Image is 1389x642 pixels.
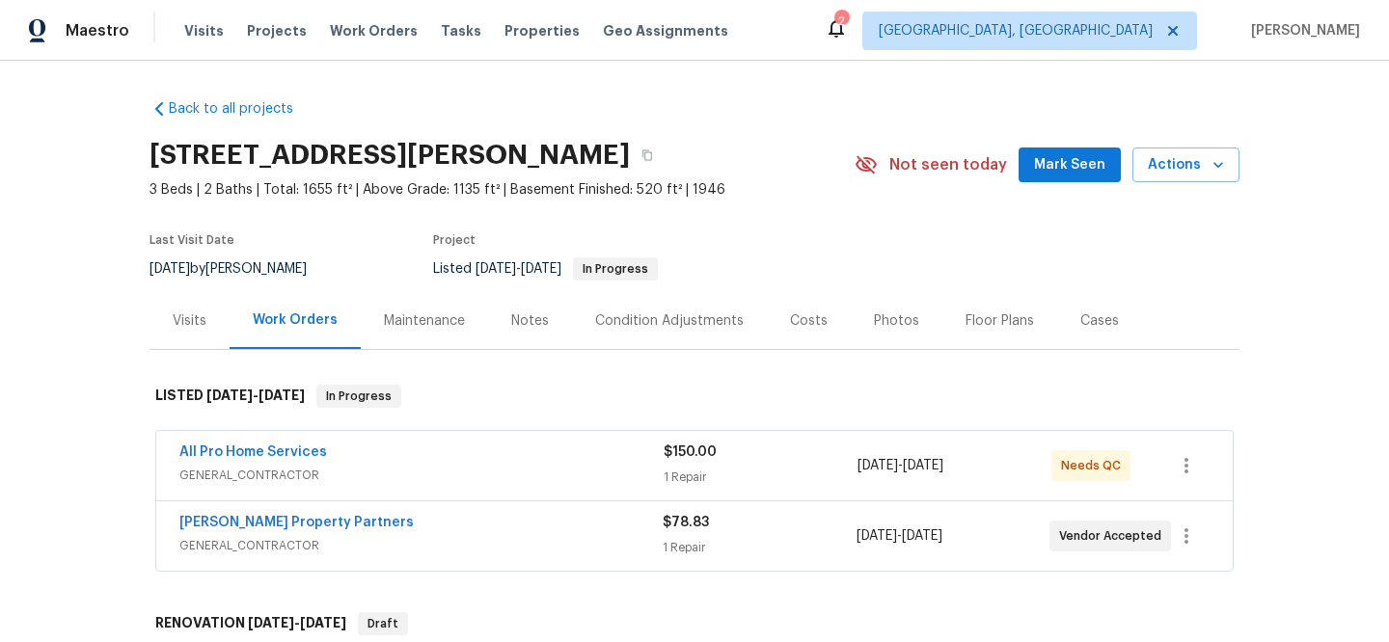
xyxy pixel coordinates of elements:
[903,459,943,472] span: [DATE]
[521,262,561,276] span: [DATE]
[889,155,1007,174] span: Not seen today
[150,99,335,119] a: Back to all projects
[155,612,346,635] h6: RENOVATION
[433,234,476,246] span: Project
[879,21,1153,40] span: [GEOGRAPHIC_DATA], [GEOGRAPHIC_DATA]
[858,459,898,472] span: [DATE]
[253,310,338,330] div: Work Orders
[300,616,346,629] span: [DATE]
[874,311,919,331] div: Photos
[663,538,856,557] div: 1 Repair
[330,21,418,40] span: Work Orders
[664,468,858,487] div: 1 Repair
[857,529,897,543] span: [DATE]
[664,445,717,459] span: $150.00
[603,21,728,40] span: Geo Assignments
[179,445,327,459] a: All Pro Home Services
[206,388,305,402] span: -
[1132,147,1239,183] button: Actions
[1061,456,1129,475] span: Needs QC
[155,385,305,408] h6: LISTED
[595,311,744,331] div: Condition Adjustments
[184,21,224,40] span: Visits
[575,263,656,275] span: In Progress
[179,466,664,485] span: GENERAL_CONTRACTOR
[150,180,855,200] span: 3 Beds | 2 Baths | Total: 1655 ft² | Above Grade: 1135 ft² | Basement Finished: 520 ft² | 1946
[150,146,630,165] h2: [STREET_ADDRESS][PERSON_NAME]
[504,21,580,40] span: Properties
[790,311,828,331] div: Costs
[476,262,561,276] span: -
[630,138,665,173] button: Copy Address
[150,234,234,246] span: Last Visit Date
[834,12,848,31] div: 2
[150,257,330,281] div: by [PERSON_NAME]
[66,21,129,40] span: Maestro
[248,616,346,629] span: -
[858,456,943,475] span: -
[259,388,305,402] span: [DATE]
[1034,153,1105,177] span: Mark Seen
[966,311,1034,331] div: Floor Plans
[441,24,481,38] span: Tasks
[1148,153,1224,177] span: Actions
[1019,147,1121,183] button: Mark Seen
[1080,311,1119,331] div: Cases
[173,311,206,331] div: Visits
[179,516,414,529] a: [PERSON_NAME] Property Partners
[179,536,663,555] span: GENERAL_CONTRACTOR
[150,365,1239,427] div: LISTED [DATE]-[DATE]In Progress
[150,262,190,276] span: [DATE]
[360,614,406,633] span: Draft
[384,311,465,331] div: Maintenance
[433,262,658,276] span: Listed
[318,387,399,406] span: In Progress
[206,388,253,402] span: [DATE]
[1059,526,1169,546] span: Vendor Accepted
[663,516,709,529] span: $78.83
[902,529,942,543] span: [DATE]
[476,262,516,276] span: [DATE]
[857,526,942,546] span: -
[1243,21,1360,40] span: [PERSON_NAME]
[247,21,307,40] span: Projects
[511,311,549,331] div: Notes
[248,616,294,629] span: [DATE]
